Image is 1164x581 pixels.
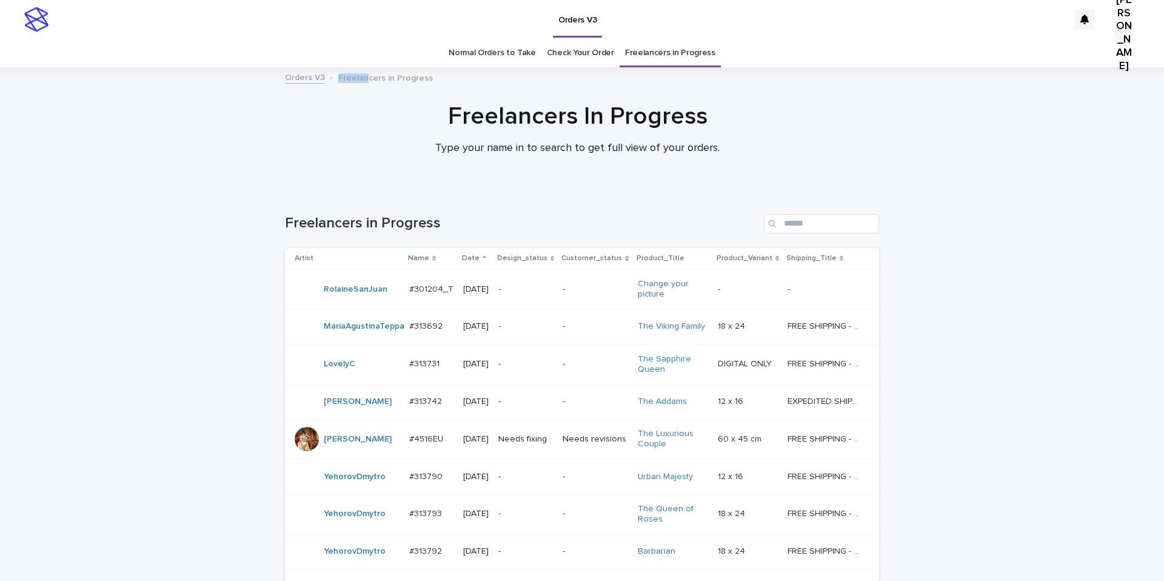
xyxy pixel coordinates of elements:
p: Date [462,252,480,265]
h1: Freelancers in Progress [285,215,759,232]
p: Needs fixing [498,434,553,445]
p: #313793 [409,506,444,519]
p: - [563,472,627,482]
p: FREE SHIPPING - preview in 1-2 business days, after your approval delivery will take 5-10 b.d. [788,506,862,519]
p: [DATE] [463,509,489,519]
p: [DATE] [463,546,489,557]
p: - [498,472,553,482]
p: - [498,509,553,519]
p: - [788,282,792,295]
a: Check Your Order [547,39,614,67]
a: Change your picture [638,279,708,300]
div: [PERSON_NAME] [1114,24,1134,43]
p: Type your name in to search to get full view of your orders. [335,142,820,155]
p: [DATE] [463,284,489,295]
tr: RolaineSanJuan #301204_T#301204_T [DATE]--Change your picture -- -- [285,269,879,310]
p: - [563,509,627,519]
p: DIGITAL ONLY [718,357,774,369]
p: [DATE] [463,321,489,332]
p: #4516EU [409,432,446,445]
p: - [563,284,627,295]
p: Product_Title [637,252,684,265]
p: FREE SHIPPING - preview in 1-2 business days, after your approval delivery will take 5-10 b.d. [788,319,862,332]
tr: YehorovDmytro #313792#313792 [DATE]--Barbarian 18 x 2418 x 24 FREE SHIPPING - preview in 1-2 busi... [285,534,879,569]
p: Product_Variant [717,252,772,265]
p: #313792 [409,544,444,557]
tr: [PERSON_NAME] #4516EU#4516EU [DATE]Needs fixingNeeds revisionsThe Luxurious Couple 60 x 45 cm60 x... [285,419,879,460]
p: 12 x 16 [718,469,746,482]
input: Search [764,214,879,233]
p: - [563,359,627,369]
p: 12 x 16 [718,394,746,407]
p: [DATE] [463,472,489,482]
a: MariaAgustinaTeppa [324,321,404,332]
p: FREE SHIPPING - preview in 1-2 business days, after your approval delivery will take 5-10 b.d. [788,544,862,557]
p: #313790 [409,469,445,482]
p: #313692 [409,319,445,332]
p: - [498,321,553,332]
p: [DATE] [463,397,489,407]
p: Design_status [497,252,547,265]
p: Customer_status [561,252,622,265]
p: - [718,282,723,295]
a: YehorovDmytro [324,509,386,519]
a: The Viking Family [638,321,705,332]
tr: [PERSON_NAME] #313742#313742 [DATE]--The Addams 12 x 1612 x 16 EXPEDITED SHIPPING - preview in 1 ... [285,385,879,419]
a: [PERSON_NAME] [324,434,392,445]
a: Freelancers in Progress [625,39,715,67]
a: Urban Majesty [638,472,693,482]
a: Barbarian [638,546,675,557]
p: Freelancers in Progress [338,70,433,84]
a: YehorovDmytro [324,472,386,482]
p: - [498,359,553,369]
p: FREE SHIPPING - preview in 1-2 business days, after your approval delivery will take 5-10 b.d. [788,469,862,482]
tr: YehorovDmytro #313793#313793 [DATE]--The Queen of Roses 18 x 2418 x 24 FREE SHIPPING - preview in... [285,494,879,534]
p: - [563,546,627,557]
p: [DATE] [463,434,489,445]
h1: Freelancers In Progress [281,102,875,131]
p: #313731 [409,357,442,369]
a: LovelyC [324,359,355,369]
tr: YehorovDmytro #313790#313790 [DATE]--Urban Majesty 12 x 1612 x 16 FREE SHIPPING - preview in 1-2 ... [285,459,879,494]
p: 18 x 24 [718,544,748,557]
a: RolaineSanJuan [324,284,387,295]
p: Name [408,252,429,265]
p: - [563,321,627,332]
p: - [563,397,627,407]
p: #301204_T [409,282,456,295]
a: Normal Orders to Take [449,39,536,67]
a: Orders V3 [285,70,325,84]
a: The Queen of Roses [638,504,708,525]
p: - [498,397,553,407]
p: Artist [295,252,313,265]
img: stacker-logo-s-only.png [24,7,48,32]
p: FREE SHIPPING - preview in 1-2 business days, after your approval delivery will take 6-10 busines... [788,432,862,445]
tr: LovelyC #313731#313731 [DATE]--The Sapphire Queen DIGITAL ONLYDIGITAL ONLY FREE SHIPPING - previe... [285,344,879,385]
p: 60 x 45 cm [718,432,764,445]
p: 18 x 24 [718,319,748,332]
p: #313742 [409,394,444,407]
p: [DATE] [463,359,489,369]
p: 18 x 24 [718,506,748,519]
p: - [498,546,553,557]
p: - [498,284,553,295]
p: Shipping_Title [786,252,837,265]
a: The Addams [638,397,687,407]
a: The Sapphire Queen [638,354,708,375]
a: The Luxurious Couple [638,429,708,449]
tr: MariaAgustinaTeppa #313692#313692 [DATE]--The Viking Family 18 x 2418 x 24 FREE SHIPPING - previe... [285,309,879,344]
a: YehorovDmytro [324,546,386,557]
p: FREE SHIPPING - preview in 1-2 business days, after your approval delivery will take 5-10 b.d. [788,357,862,369]
p: EXPEDITED SHIPPING - preview in 1 business day; delivery up to 5 business days after your approval. [788,394,862,407]
a: [PERSON_NAME] [324,397,392,407]
p: Needs revisions [563,434,627,445]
